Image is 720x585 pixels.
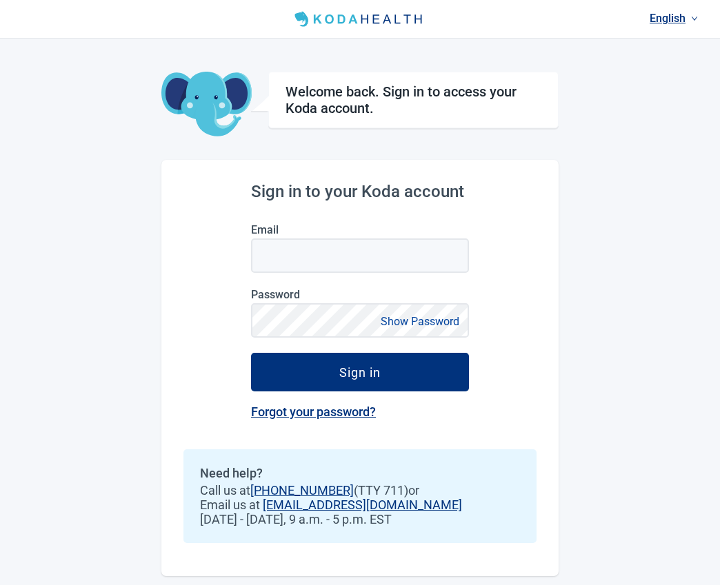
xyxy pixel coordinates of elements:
label: Email [251,223,469,236]
main: Main content [161,39,559,576]
h2: Sign in to your Koda account [251,182,469,201]
img: Koda Health [289,8,431,30]
a: [EMAIL_ADDRESS][DOMAIN_NAME] [263,497,462,512]
a: Current language: English [644,7,703,30]
span: down [691,15,698,22]
h2: Need help? [200,466,520,480]
label: Password [251,288,469,301]
button: Sign in [251,353,469,391]
button: Show Password [377,312,463,331]
img: Koda Elephant [161,72,252,138]
span: Call us at (TTY 711) or [200,483,520,497]
h1: Welcome back. Sign in to access your Koda account. [286,83,541,116]
a: Forgot your password? [251,404,376,419]
a: [PHONE_NUMBER] [250,483,354,497]
div: Sign in [339,365,381,379]
span: [DATE] - [DATE], 9 a.m. - 5 p.m. EST [200,512,520,526]
span: Email us at [200,497,520,512]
